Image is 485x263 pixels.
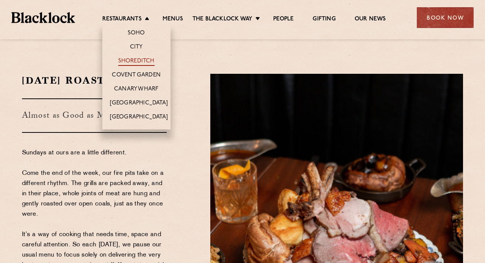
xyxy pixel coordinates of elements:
[130,44,143,52] a: City
[114,86,158,94] a: Canary Wharf
[128,30,145,38] a: Soho
[313,16,335,24] a: Gifting
[112,72,161,80] a: Covent Garden
[11,12,75,23] img: BL_Textured_Logo-footer-cropped.svg
[192,16,252,24] a: The Blacklock Way
[22,98,167,133] h3: Almost as Good as Mum's
[110,114,168,122] a: [GEOGRAPHIC_DATA]
[118,58,155,66] a: Shoreditch
[102,16,142,24] a: Restaurants
[417,7,474,28] div: Book Now
[163,16,183,24] a: Menus
[110,100,168,108] a: [GEOGRAPHIC_DATA]
[273,16,294,24] a: People
[22,74,167,87] h2: [DATE] Roast
[355,16,386,24] a: Our News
